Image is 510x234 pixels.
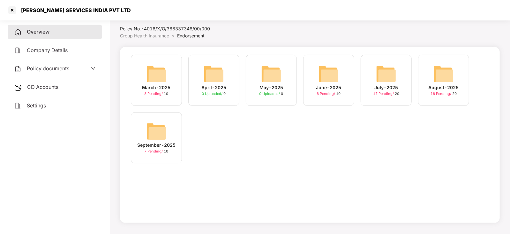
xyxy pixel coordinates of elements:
[259,91,283,97] div: 0
[145,91,164,96] span: 8 Pending /
[137,142,176,149] div: September-2025
[259,84,283,91] div: May-2025
[319,64,339,84] img: svg+xml;base64,PHN2ZyB4bWxucz0iaHR0cDovL3d3dy53My5vcmcvMjAwMC9zdmciIHdpZHRoPSI2NCIgaGVpZ2h0PSI2NC...
[145,149,164,153] span: 7 Pending /
[17,7,131,13] div: [PERSON_NAME] SERVICES INDIA PVT LTD
[14,47,22,54] img: svg+xml;base64,PHN2ZyB4bWxucz0iaHR0cDovL3d3dy53My5vcmcvMjAwMC9zdmciIHdpZHRoPSIyNCIgaGVpZ2h0PSIyNC...
[145,91,169,97] div: 10
[14,84,22,91] img: svg+xml;base64,PHN2ZyB3aWR0aD0iMjUiIGhlaWdodD0iMjQiIHZpZXdCb3g9IjAgMCAyNSAyNCIgZmlsbD0ibm9uZSIgeG...
[27,65,69,72] span: Policy documents
[201,84,226,91] div: April-2025
[120,33,169,38] span: Group Health Insurance
[146,121,167,142] img: svg+xml;base64,PHN2ZyB4bWxucz0iaHR0cDovL3d3dy53My5vcmcvMjAwMC9zdmciIHdpZHRoPSI2NCIgaGVpZ2h0PSI2NC...
[376,64,396,84] img: svg+xml;base64,PHN2ZyB4bWxucz0iaHR0cDovL3d3dy53My5vcmcvMjAwMC9zdmciIHdpZHRoPSI2NCIgaGVpZ2h0PSI2NC...
[317,91,341,97] div: 10
[316,84,341,91] div: June-2025
[27,102,46,109] span: Settings
[177,33,205,38] span: Endorsement
[146,64,167,84] img: svg+xml;base64,PHN2ZyB4bWxucz0iaHR0cDovL3d3dy53My5vcmcvMjAwMC9zdmciIHdpZHRoPSI2NCIgaGVpZ2h0PSI2NC...
[142,84,171,91] div: March-2025
[433,64,454,84] img: svg+xml;base64,PHN2ZyB4bWxucz0iaHR0cDovL3d3dy53My5vcmcvMjAwMC9zdmciIHdpZHRoPSI2NCIgaGVpZ2h0PSI2NC...
[27,47,68,53] span: Company Details
[145,149,169,154] div: 10
[202,91,224,96] span: 0 Uploaded /
[14,102,22,110] img: svg+xml;base64,PHN2ZyB4bWxucz0iaHR0cDovL3d3dy53My5vcmcvMjAwMC9zdmciIHdpZHRoPSIyNCIgaGVpZ2h0PSIyNC...
[429,84,459,91] div: August-2025
[172,33,175,38] span: >
[27,84,58,90] span: CD Accounts
[259,91,281,96] span: 0 Uploaded /
[317,91,336,96] span: 6 Pending /
[27,28,49,35] span: Overview
[373,91,399,97] div: 20
[14,28,22,36] img: svg+xml;base64,PHN2ZyB4bWxucz0iaHR0cDovL3d3dy53My5vcmcvMjAwMC9zdmciIHdpZHRoPSIyNCIgaGVpZ2h0PSIyNC...
[91,66,96,71] span: down
[14,65,22,73] img: svg+xml;base64,PHN2ZyB4bWxucz0iaHR0cDovL3d3dy53My5vcmcvMjAwMC9zdmciIHdpZHRoPSIyNCIgaGVpZ2h0PSIyNC...
[120,25,229,32] div: Policy No.- 4016/X/O/388337348/00/000
[431,91,457,97] div: 20
[431,91,452,96] span: 16 Pending /
[261,64,281,84] img: svg+xml;base64,PHN2ZyB4bWxucz0iaHR0cDovL3d3dy53My5vcmcvMjAwMC9zdmciIHdpZHRoPSI2NCIgaGVpZ2h0PSI2NC...
[374,84,398,91] div: July-2025
[204,64,224,84] img: svg+xml;base64,PHN2ZyB4bWxucz0iaHR0cDovL3d3dy53My5vcmcvMjAwMC9zdmciIHdpZHRoPSI2NCIgaGVpZ2h0PSI2NC...
[373,91,395,96] span: 17 Pending /
[202,91,226,97] div: 0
